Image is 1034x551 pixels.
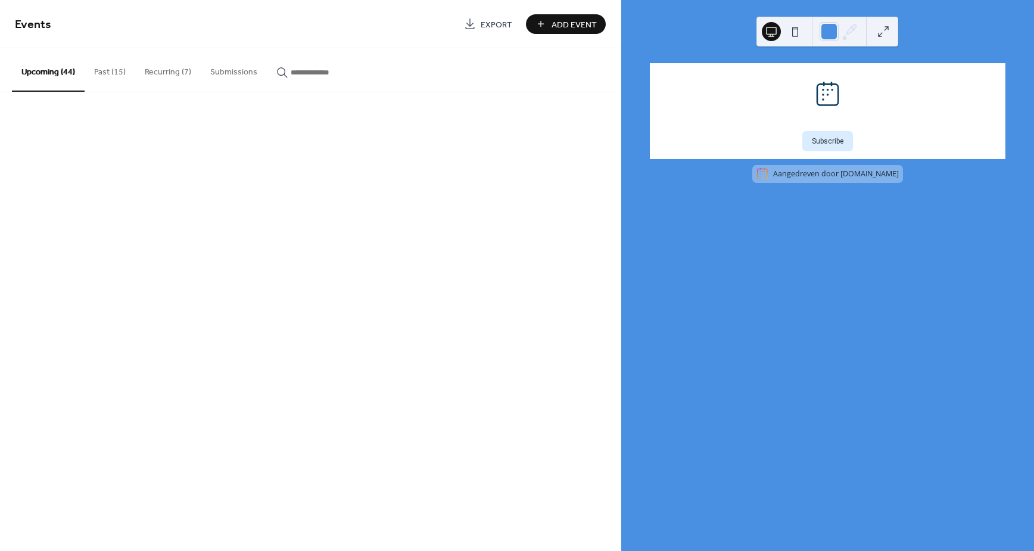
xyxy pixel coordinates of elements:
button: Add Event [526,14,606,34]
div: Aangedreven door [773,169,899,179]
span: Events [15,13,51,36]
span: Add Event [552,18,597,31]
button: Recurring (7) [135,48,201,91]
a: Export [455,14,521,34]
button: Subscribe [802,131,853,151]
button: Submissions [201,48,267,91]
span: Export [481,18,512,31]
button: Past (15) [85,48,135,91]
a: [DOMAIN_NAME] [840,169,899,179]
button: Upcoming (44) [12,48,85,92]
